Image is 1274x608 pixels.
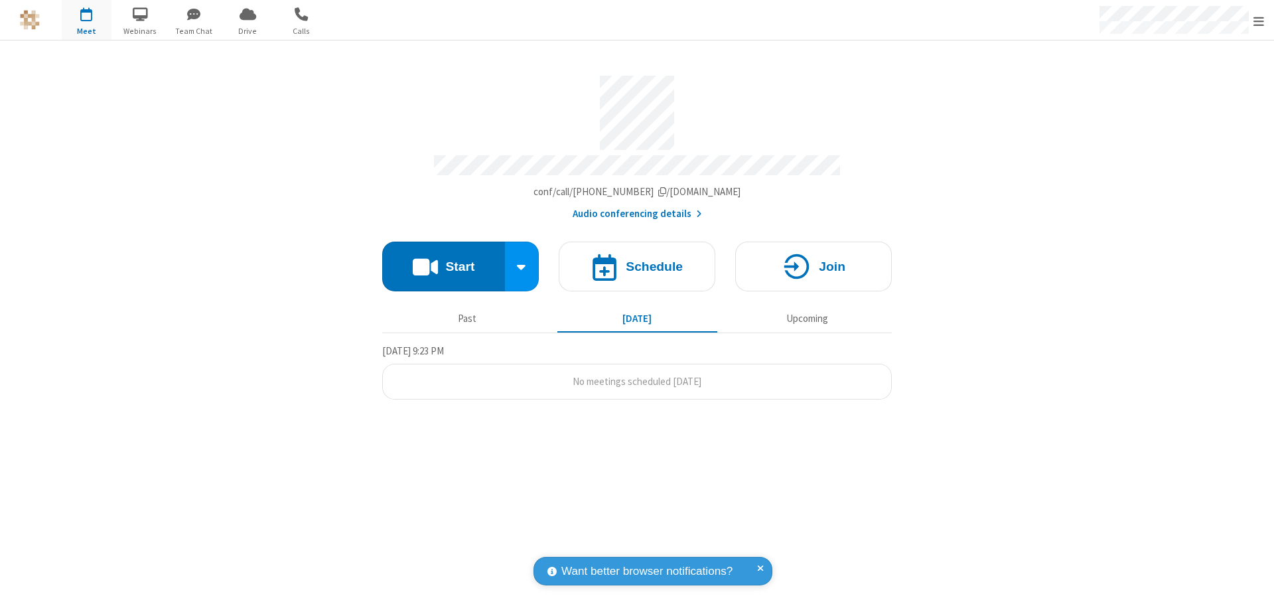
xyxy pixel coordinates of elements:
[445,260,474,273] h4: Start
[388,306,547,331] button: Past
[559,242,715,291] button: Schedule
[20,10,40,30] img: QA Selenium DO NOT DELETE OR CHANGE
[533,185,741,200] button: Copy my meeting room linkCopy my meeting room link
[382,344,444,357] span: [DATE] 9:23 PM
[561,563,733,580] span: Want better browser notifications?
[505,242,539,291] div: Start conference options
[533,185,741,198] span: Copy my meeting room link
[819,260,845,273] h4: Join
[62,25,111,37] span: Meet
[115,25,165,37] span: Webinars
[169,25,219,37] span: Team Chat
[382,242,505,291] button: Start
[277,25,326,37] span: Calls
[557,306,717,331] button: [DATE]
[382,343,892,400] section: Today's Meetings
[382,66,892,222] section: Account details
[735,242,892,291] button: Join
[626,260,683,273] h4: Schedule
[727,306,887,331] button: Upcoming
[223,25,273,37] span: Drive
[573,206,702,222] button: Audio conferencing details
[573,375,701,388] span: No meetings scheduled [DATE]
